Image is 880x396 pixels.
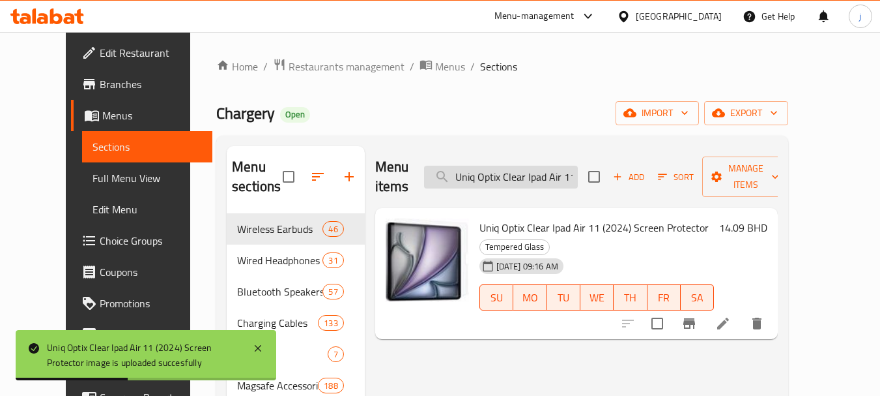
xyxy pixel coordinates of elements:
span: Coupons [100,264,203,280]
div: Trackers7 [227,339,365,370]
button: Add [608,167,649,187]
span: Wired Headphones [237,252,322,268]
button: TH [614,284,647,311]
button: TU [546,284,580,311]
span: SA [686,288,709,307]
span: Menus [102,108,203,123]
span: 57 [323,286,343,298]
button: Manage items [702,157,789,197]
a: Menus [71,100,213,131]
a: Edit Restaurant [71,37,213,69]
span: Sections [92,139,203,155]
a: Edit Menu [82,194,213,225]
span: Branches [100,76,203,92]
img: Uniq Optix Clear Ipad Air 11 (2024) Screen Protector [386,219,469,302]
li: / [470,59,475,74]
button: import [616,101,699,125]
span: import [626,105,688,121]
span: 188 [319,380,343,392]
span: WE [586,288,608,307]
input: search [424,166,578,189]
a: Branches [71,69,213,100]
a: Menus [419,58,465,75]
span: Sort [658,170,694,185]
span: Wireless Earbuds [237,221,322,237]
button: FR [647,284,681,311]
h2: Menu items [375,157,409,196]
button: Branch-specific-item [674,308,705,339]
span: MO [518,288,541,307]
a: Home [216,59,258,74]
button: SA [681,284,714,311]
span: Charging Cables [237,315,318,331]
span: Edit Menu [92,202,203,217]
a: Restaurants management [273,58,405,75]
a: Menu disclaimer [71,319,213,350]
span: Full Menu View [92,170,203,186]
button: MO [513,284,546,311]
div: [GEOGRAPHIC_DATA] [636,9,722,23]
span: Trackers [237,346,327,362]
span: Restaurants management [289,59,405,74]
span: Open [280,109,310,120]
div: Wired Headphones31 [227,245,365,276]
div: Tempered Glass [479,239,550,255]
button: delete [741,308,773,339]
a: Promotions [71,288,213,319]
span: Promotions [100,296,203,311]
span: 31 [323,254,343,267]
span: Select to update [644,310,671,337]
a: Choice Groups [71,225,213,256]
span: export [715,105,778,121]
span: Edit Restaurant [100,45,203,61]
h6: 14.09 BHD [719,219,767,237]
span: 46 [323,223,343,236]
span: FR [653,288,675,307]
span: Chargery [216,99,275,128]
li: / [263,59,268,74]
div: Wireless Earbuds46 [227,213,365,245]
button: WE [580,284,614,311]
span: Menu disclaimer [100,327,203,343]
nav: breadcrumb [216,58,788,75]
span: 7 [328,348,343,361]
span: j [859,9,861,23]
span: Tempered Glass [480,239,549,254]
span: Select section [580,163,608,190]
div: Menu-management [494,8,575,24]
span: 133 [319,317,343,329]
span: Magsafe Accessories [237,378,318,393]
button: Sort [655,167,697,187]
button: export [704,101,788,125]
a: Coupons [71,256,213,288]
span: [DATE] 09:16 AM [491,260,563,273]
h2: Menu sections [232,157,283,196]
span: Choice Groups [100,233,203,249]
span: Sections [480,59,517,74]
span: Uniq Optix Clear Ipad Air 11 (2024) Screen Protector [479,218,709,237]
div: Charging Cables133 [227,307,365,339]
span: TU [552,288,575,307]
span: Menus [435,59,465,74]
li: / [410,59,414,74]
span: Add [611,170,646,185]
span: SU [485,288,508,307]
div: Bluetooth Speakers57 [227,276,365,307]
span: Bluetooth Speakers [237,284,322,299]
div: Uniq Optix Clear Ipad Air 11 (2024) Screen Protector image is uploaded succesfully [47,341,240,370]
button: SU [479,284,513,311]
a: Full Menu View [82,162,213,194]
span: Manage items [713,160,779,193]
span: TH [619,288,642,307]
a: Edit menu item [715,316,731,331]
a: Sections [82,131,213,162]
